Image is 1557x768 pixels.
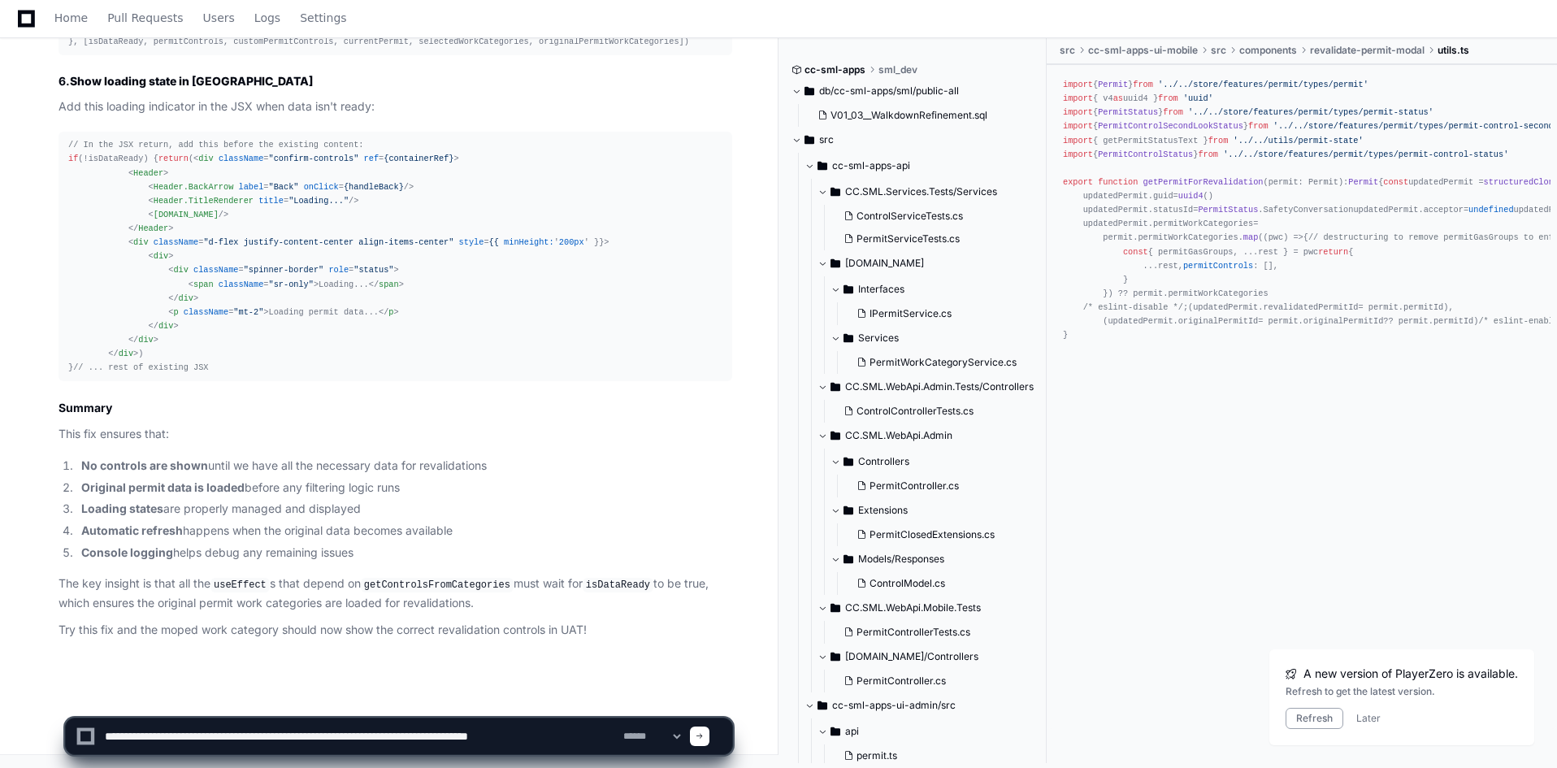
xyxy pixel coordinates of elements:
span: PermitStatus [1198,206,1258,215]
button: src [792,127,1034,153]
span: SafetyConversation [1263,206,1353,215]
li: helps debug any remaining issues [76,544,732,562]
span: CC.SML.WebApi.Admin.Tests/Controllers [845,380,1034,393]
button: CC.SML.WebApi.Mobile.Tests [818,595,1047,621]
li: are properly managed and displayed [76,500,732,519]
button: cc-sml-apps-api [805,153,1047,179]
strong: Automatic refresh [81,523,183,537]
span: div [133,237,148,247]
span: </ > [108,349,138,358]
span: < = > [189,280,319,289]
span: PermitController.cs [870,479,959,492]
span: PermitStatus [1098,108,1158,118]
strong: Loading states [81,501,163,515]
svg: Directory [844,549,853,569]
span: '../../store/features/permit/types/permit-status' [1188,108,1433,118]
span: span [379,280,399,289]
span: {{ [489,237,499,247]
span: PermitControllerTests.cs [857,626,970,639]
svg: Directory [831,647,840,666]
span: permitId [1433,317,1473,327]
span: if [68,154,78,163]
span: < > [128,168,168,178]
span: </ > [128,335,158,345]
button: PermitController.cs [850,475,1038,497]
span: getPermitForRevalidation [1143,177,1264,187]
p: The key insight is that all the s that depend on must wait for to be true, which ensures the orig... [59,575,732,612]
span: "status" [353,265,393,275]
div: { } { v4 uuid4 } { } { } { getPermitStatusText } { } ( ): { updatedPermit = (permit) updatedPermi... [1063,78,1541,342]
span: PermitClosedExtensions.cs [870,528,995,541]
span: return [1318,247,1348,257]
div: (!isDataReady) { ( ) } [68,138,722,375]
span: PermitController.cs [857,675,946,688]
svg: Directory [831,598,840,618]
span: </ > [369,280,404,289]
svg: Directory [805,130,814,150]
button: Refresh [1286,708,1343,729]
span: div [179,293,193,303]
span: className [219,154,263,163]
button: Models/Responses [831,546,1047,572]
span: className [193,265,238,275]
span: CC.SML.WebApi.Admin [845,429,952,442]
span: Interfaces [858,283,904,296]
span: cc-sml-apps [805,63,865,76]
span: '../../store/features/permit/types/permit' [1158,80,1368,89]
span: originalPermitId [1303,317,1384,327]
button: CC.SML.WebApi.Admin [818,423,1047,449]
span: const [1123,247,1148,257]
span: className [154,237,198,247]
button: V01_03__WalkdownRefinement.sql [811,104,1025,127]
span: utils.ts [1438,44,1469,57]
span: ControlModel.cs [870,577,945,590]
span: import [1063,108,1093,118]
span: "Loading..." [288,196,349,206]
span: Models/Responses [858,553,944,566]
span: Users [203,13,235,23]
span: minHeight: [504,237,554,247]
li: until we have all the necessary data for revalidations [76,457,732,475]
span: db/cc-sml-apps/sml/public-all [819,85,959,98]
svg: Directory [831,254,840,273]
span: map [1243,233,1258,243]
button: ControlControllerTests.cs [837,400,1038,423]
span: as [1113,94,1123,104]
span: div [154,251,168,261]
span: permitWorkCategories [1138,233,1238,243]
p: Try this fix and the moped work category should now show the correct revalidation controls in UAT! [59,621,732,640]
svg: Directory [844,280,853,299]
button: [DOMAIN_NAME]/Controllers [818,644,1047,670]
span: Header [133,168,163,178]
span: CC.SML.WebApi.Mobile.Tests [845,601,981,614]
span: // ... rest of existing JSX [73,362,208,372]
span: permitWorkCategories [1168,289,1268,298]
span: className [219,280,263,289]
span: // In the JSX return, add this before the existing content: [68,140,363,150]
span: span [193,280,214,289]
button: [DOMAIN_NAME] [818,250,1047,276]
span: from [1163,108,1183,118]
span: Extensions [858,504,908,517]
span: import [1063,136,1093,145]
span: Settings [300,13,346,23]
span: Permit [1098,80,1128,89]
svg: Directory [844,452,853,471]
button: PermitClosedExtensions.cs [850,523,1038,546]
span: 'uuid' [1183,94,1213,104]
span: from [1248,122,1269,132]
span: Loading... Loading permit data... [68,154,609,358]
span: "sr-only" [268,280,313,289]
button: db/cc-sml-apps/sml/public-all [792,78,1034,104]
span: from [1208,136,1229,145]
span: '../../utils/permit-state' [1234,136,1364,145]
span: [DOMAIN_NAME] [845,257,924,270]
span: Home [54,13,88,23]
span: < = = > [193,154,459,163]
svg: Directory [818,156,827,176]
span: src [1060,44,1075,57]
span: permitControls [1183,261,1253,271]
span: </ > [149,321,179,331]
span: div [138,335,153,345]
span: ControlControllerTests.cs [857,405,974,418]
